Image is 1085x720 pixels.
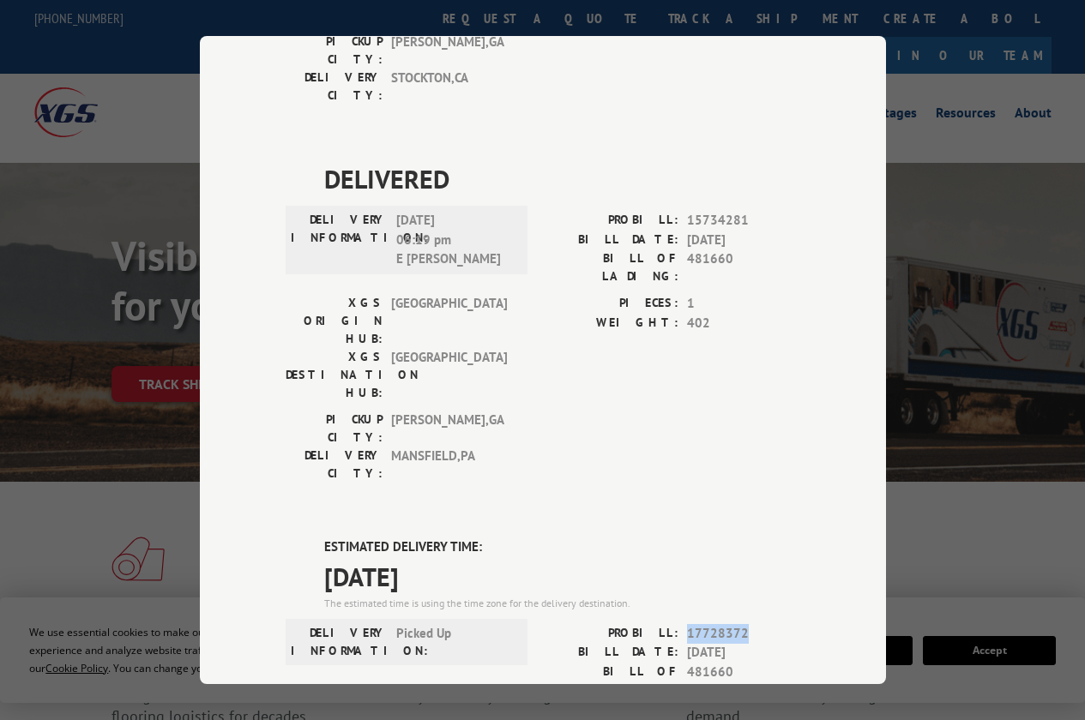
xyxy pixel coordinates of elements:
span: Picked Up [396,624,512,660]
span: [PERSON_NAME] , GA [391,411,507,447]
span: [GEOGRAPHIC_DATA] [391,294,507,348]
label: PIECES: [543,294,678,314]
label: XGS DESTINATION HUB: [286,348,383,402]
span: 17728372 [687,624,800,644]
label: DELIVERY INFORMATION: [291,624,388,660]
label: PROBILL: [543,211,678,231]
label: DELIVERY CITY: [286,69,383,105]
span: MANSFIELD , PA [391,447,507,483]
span: 481660 [687,663,800,699]
label: ESTIMATED DELIVERY TIME: [324,537,800,557]
label: PROBILL: [543,624,678,644]
span: 1 [687,294,800,314]
span: [DATE] [324,557,800,596]
label: DELIVERY INFORMATION: [291,211,388,269]
label: BILL DATE: [543,231,678,250]
span: [DATE] 06:19 pm E [PERSON_NAME] [396,211,512,269]
span: STOCKTON , CA [391,69,507,105]
span: [GEOGRAPHIC_DATA] [391,348,507,402]
label: XGS ORIGIN HUB: [286,294,383,348]
label: WEIGHT: [543,314,678,333]
label: BILL OF LADING: [543,249,678,285]
span: [DATE] [687,231,800,250]
span: 481660 [687,249,800,285]
span: 402 [687,314,800,333]
div: The estimated time is using the time zone for the delivery destination. [324,596,800,611]
span: [DATE] [687,643,800,663]
label: BILL OF LADING: [543,663,678,699]
label: DELIVERY CITY: [286,447,383,483]
label: BILL DATE: [543,643,678,663]
label: PICKUP CITY: [286,33,383,69]
span: [PERSON_NAME] , GA [391,33,507,69]
label: PICKUP CITY: [286,411,383,447]
span: 15734281 [687,211,800,231]
span: DELIVERED [324,159,800,198]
